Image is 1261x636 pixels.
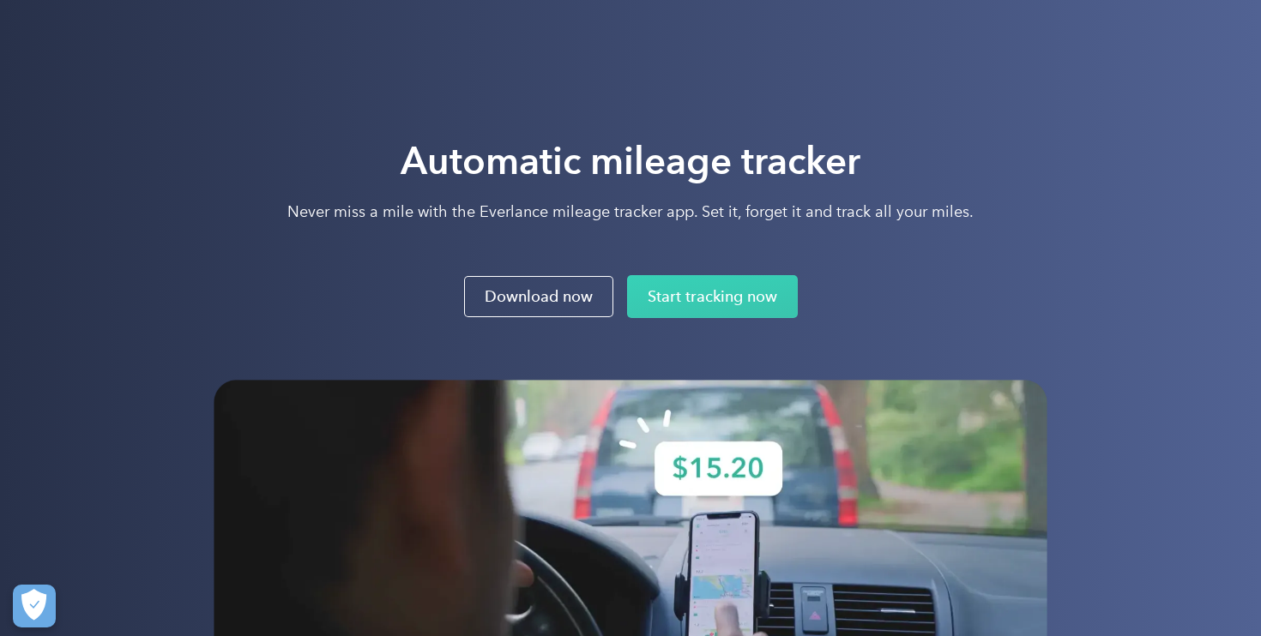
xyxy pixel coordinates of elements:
a: Download now [464,276,613,317]
a: Start tracking now [627,275,798,318]
p: Never miss a mile with the Everlance mileage tracker app. Set it, forget it and track all your mi... [287,201,974,222]
h1: Automatic mileage tracker [287,137,974,185]
button: Cookies Settings [13,585,56,627]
